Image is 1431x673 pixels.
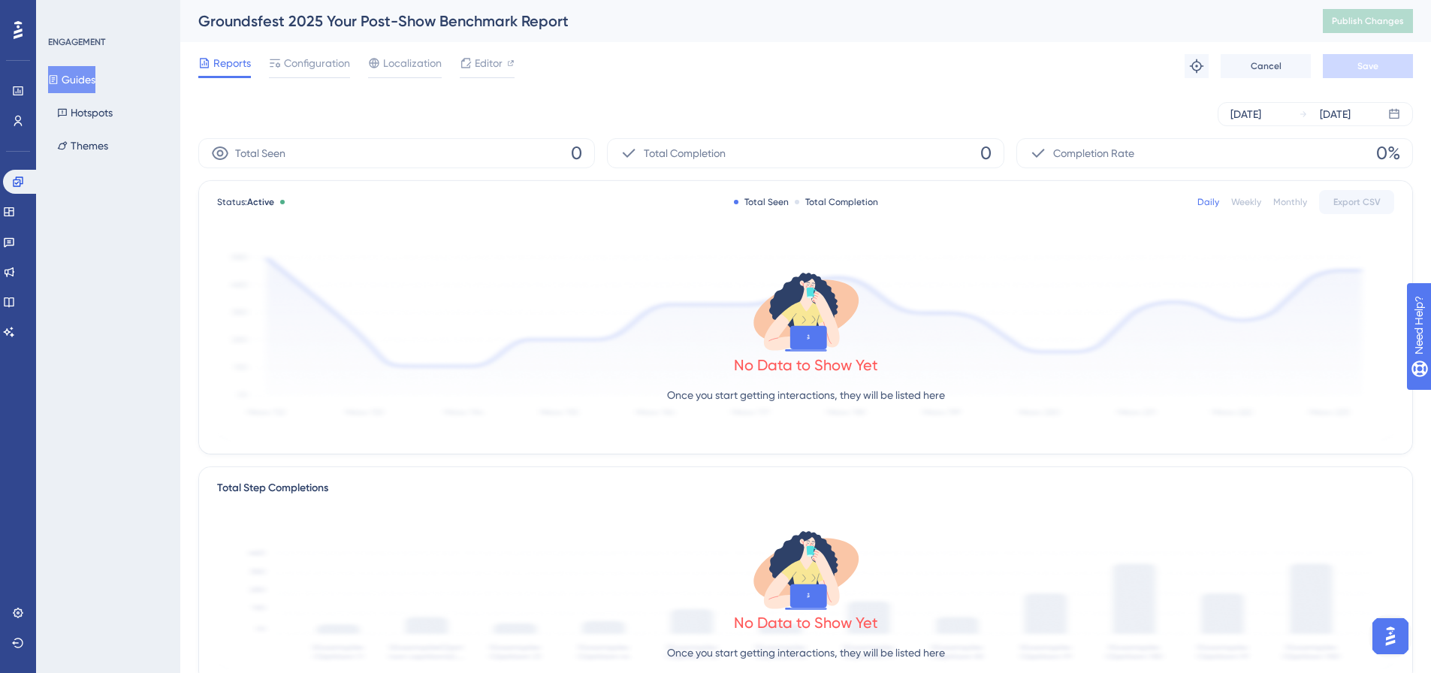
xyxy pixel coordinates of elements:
[48,36,105,48] div: ENGAGEMENT
[1333,196,1381,208] span: Export CSV
[1230,105,1261,123] div: [DATE]
[1251,60,1282,72] span: Cancel
[667,386,945,404] p: Once you start getting interactions, they will be listed here
[383,54,442,72] span: Localization
[284,54,350,72] span: Configuration
[1320,105,1351,123] div: [DATE]
[475,54,503,72] span: Editor
[1319,190,1394,214] button: Export CSV
[217,196,274,208] span: Status:
[48,99,122,126] button: Hotspots
[198,11,1285,32] div: Groundsfest 2025 Your Post-Show Benchmark Report
[734,196,789,208] div: Total Seen
[48,132,117,159] button: Themes
[667,644,945,662] p: Once you start getting interactions, they will be listed here
[1273,196,1307,208] div: Monthly
[1197,196,1219,208] div: Daily
[1323,54,1413,78] button: Save
[213,54,251,72] span: Reports
[1053,144,1134,162] span: Completion Rate
[1357,60,1378,72] span: Save
[1376,141,1400,165] span: 0%
[35,4,94,22] span: Need Help?
[1221,54,1311,78] button: Cancel
[247,197,274,207] span: Active
[644,144,726,162] span: Total Completion
[1368,614,1413,659] iframe: UserGuiding AI Assistant Launcher
[217,479,328,497] div: Total Step Completions
[1231,196,1261,208] div: Weekly
[571,141,582,165] span: 0
[795,196,878,208] div: Total Completion
[48,66,95,93] button: Guides
[235,144,285,162] span: Total Seen
[980,141,992,165] span: 0
[734,612,878,633] div: No Data to Show Yet
[734,355,878,376] div: No Data to Show Yet
[1323,9,1413,33] button: Publish Changes
[1332,15,1404,27] span: Publish Changes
